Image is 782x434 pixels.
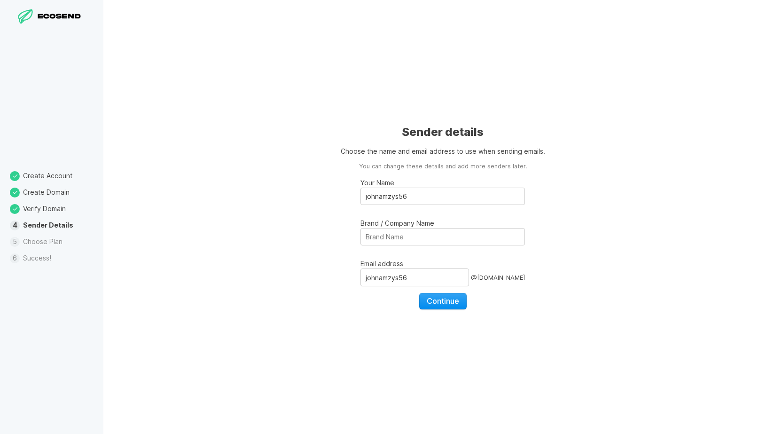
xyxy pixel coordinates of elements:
aside: You can change these details and add more senders later. [359,162,527,171]
p: Your Name [360,178,525,188]
input: Email address@[DOMAIN_NAME] [360,268,469,286]
input: Your Name [360,188,525,205]
p: Choose the name and email address to use when sending emails. [341,146,545,156]
span: Continue [427,296,459,306]
h1: Sender details [402,125,484,140]
button: Continue [419,293,467,309]
p: Brand / Company Name [360,218,525,228]
input: Brand / Company Name [360,228,525,245]
p: Email address [360,259,525,268]
div: @ [DOMAIN_NAME] [471,268,525,286]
